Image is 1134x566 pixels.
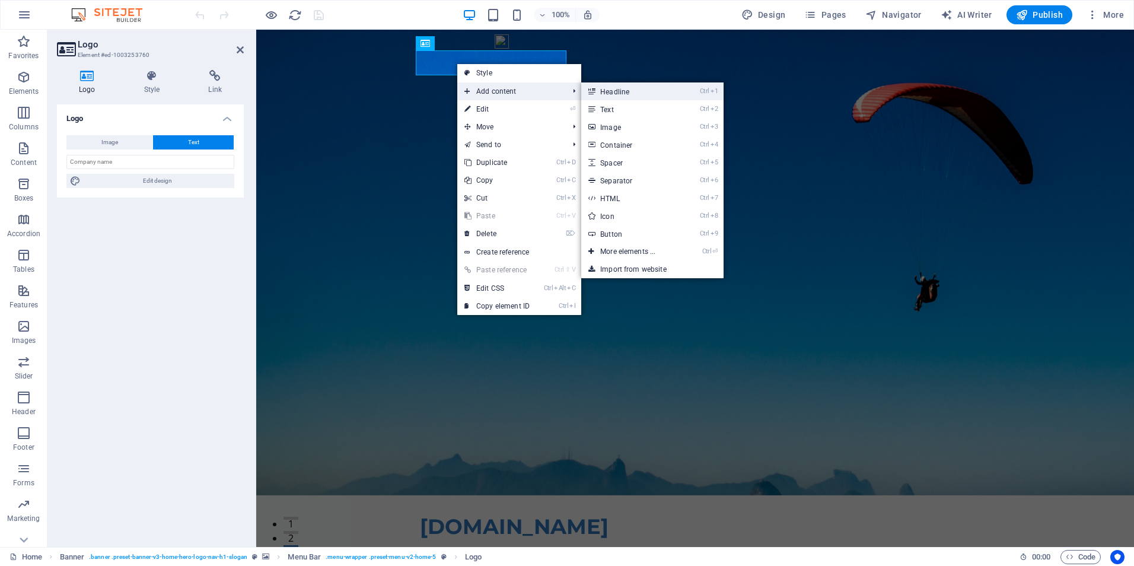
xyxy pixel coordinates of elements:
[101,135,118,150] span: Image
[581,136,679,154] a: Ctrl4Container
[457,297,537,315] a: CtrlICopy element ID
[57,70,122,95] h4: Logo
[457,82,563,100] span: Add content
[581,154,679,171] a: Ctrl5Spacer
[711,212,718,220] i: 8
[457,189,537,207] a: CtrlXCut
[14,193,34,203] p: Boxes
[66,155,234,169] input: Company name
[60,550,85,564] span: Click to select. Double-click to edit
[1066,550,1095,564] span: Code
[66,174,234,188] button: Edit design
[556,194,566,202] i: Ctrl
[188,135,199,150] span: Text
[711,87,718,95] i: 1
[13,265,34,274] p: Tables
[581,207,679,225] a: Ctrl8Icon
[566,230,575,237] i: ⌦
[581,225,679,243] a: Ctrl9Button
[700,158,709,166] i: Ctrl
[288,8,302,22] button: reload
[559,302,568,310] i: Ctrl
[737,5,791,24] div: Design (Ctrl+Alt+Y)
[15,371,33,381] p: Slider
[702,247,712,255] i: Ctrl
[711,194,718,202] i: 7
[1082,5,1129,24] button: More
[68,8,157,22] img: Editor Logo
[441,554,447,560] i: This element is a customizable preset
[700,123,709,131] i: Ctrl
[27,516,42,519] button: 3
[457,100,537,118] a: ⏎Edit
[700,176,709,184] i: Ctrl
[12,336,36,345] p: Images
[66,135,152,150] button: Image
[1006,5,1072,24] button: Publish
[11,158,37,167] p: Content
[465,550,482,564] span: Click to select. Double-click to edit
[9,122,39,132] p: Columns
[27,487,42,490] button: 1
[711,105,718,113] i: 2
[555,266,564,274] i: Ctrl
[78,39,244,50] h2: Logo
[567,194,575,202] i: X
[711,158,718,166] i: 5
[1110,550,1125,564] button: Usercentrics
[9,550,42,564] a: Click to cancel selection. Double-click to open Pages
[457,154,537,171] a: CtrlDDuplicate
[567,284,575,292] i: C
[60,550,482,564] nav: breadcrumb
[581,260,724,278] a: Import from website
[326,550,436,564] span: . menu-wrapper .preset-menu-v2-home-5
[78,50,220,61] h3: Element #ed-1003253760
[565,266,571,274] i: ⇧
[1040,552,1042,561] span: :
[572,266,575,274] i: V
[1016,9,1063,21] span: Publish
[1087,9,1124,21] span: More
[27,501,42,504] button: 2
[9,87,39,96] p: Elements
[556,158,566,166] i: Ctrl
[1020,550,1051,564] h6: Session time
[12,407,36,416] p: Header
[936,5,997,24] button: AI Writer
[804,9,846,21] span: Pages
[581,100,679,118] a: Ctrl2Text
[57,104,244,126] h4: Logo
[186,70,244,95] h4: Link
[13,443,34,452] p: Footer
[7,514,40,523] p: Marketing
[7,229,40,239] p: Accordion
[799,5,850,24] button: Pages
[567,158,575,166] i: D
[552,8,571,22] h6: 100%
[288,550,321,564] span: Click to select. Double-click to edit
[9,300,38,310] p: Features
[264,8,278,22] button: Click here to leave preview mode and continue editing
[700,105,709,113] i: Ctrl
[1060,550,1101,564] button: Code
[861,5,926,24] button: Navigator
[700,212,709,220] i: Ctrl
[534,8,576,22] button: 100%
[457,207,537,225] a: CtrlVPaste
[252,554,257,560] i: This element is a customizable preset
[457,136,563,154] a: Send to
[711,176,718,184] i: 6
[457,279,537,297] a: CtrlAltCEdit CSS
[712,247,718,255] i: ⏎
[581,118,679,136] a: Ctrl3Image
[581,82,679,100] a: Ctrl1Headline
[457,118,563,136] span: Move
[700,194,709,202] i: Ctrl
[89,550,247,564] span: . banner .preset-banner-v3-home-hero-logo-nav-h1-slogan
[567,212,575,220] i: V
[153,135,234,150] button: Text
[737,5,791,24] button: Design
[84,174,231,188] span: Edit design
[556,176,566,184] i: Ctrl
[457,261,537,279] a: Ctrl⇧VPaste reference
